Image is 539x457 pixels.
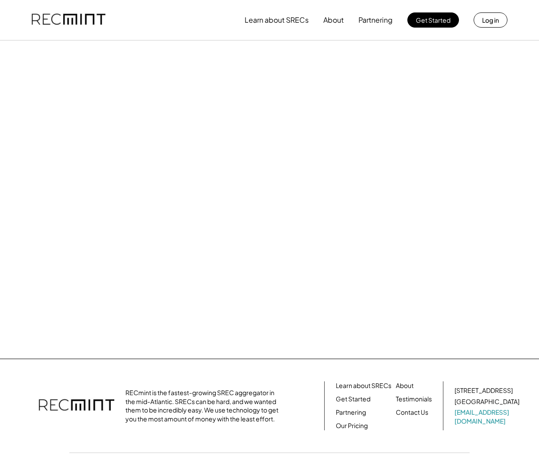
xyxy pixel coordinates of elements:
[455,386,513,395] div: [STREET_ADDRESS]
[474,12,507,28] button: Log in
[396,408,428,417] a: Contact Us
[407,12,459,28] button: Get Started
[396,381,414,390] a: About
[125,388,283,423] div: RECmint is the fastest-growing SREC aggregator in the mid-Atlantic. SRECs can be hard, and we wan...
[455,397,519,406] div: [GEOGRAPHIC_DATA]
[245,11,309,29] button: Learn about SRECs
[323,11,344,29] button: About
[336,381,391,390] a: Learn about SRECs
[455,408,521,425] a: [EMAIL_ADDRESS][DOMAIN_NAME]
[358,11,393,29] button: Partnering
[39,390,114,421] img: recmint-logotype%403x.png
[396,395,432,404] a: Testimonials
[336,395,370,404] a: Get Started
[32,5,105,35] img: recmint-logotype%403x.png
[336,408,366,417] a: Partnering
[336,421,368,430] a: Our Pricing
